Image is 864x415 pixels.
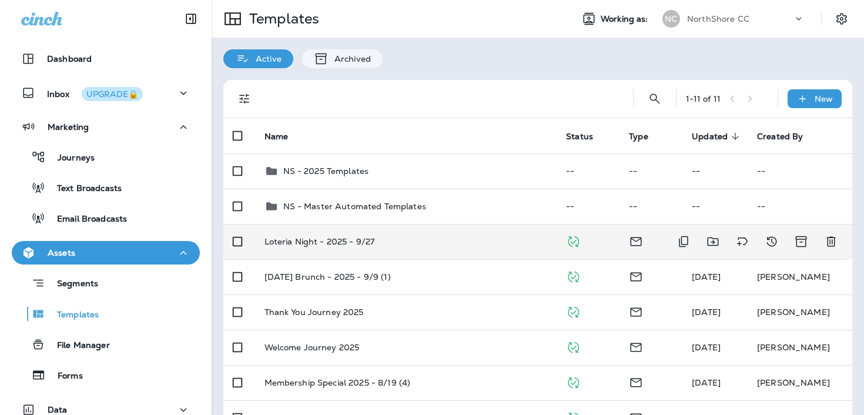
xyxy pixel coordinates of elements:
td: -- [557,153,619,189]
div: 1 - 11 of 11 [686,94,721,103]
span: Email [629,341,643,352]
button: Search Templates [643,87,667,111]
button: UPGRADE🔒 [82,87,143,101]
button: Settings [831,8,852,29]
p: Inbox [47,87,143,99]
p: Journeys [46,153,95,164]
p: Segments [45,279,98,290]
p: Text Broadcasts [45,183,122,195]
td: -- [748,189,852,224]
span: Type [629,132,648,142]
span: Published [566,270,581,281]
span: Published [566,306,581,316]
button: Journeys [12,145,200,169]
td: -- [682,189,748,224]
button: Duplicate [672,230,695,253]
p: Welcome Journey 2025 [264,343,360,352]
button: Marketing [12,115,200,139]
span: Brooks Mires [692,377,721,388]
p: Archived [329,54,371,63]
button: InboxUPGRADE🔒 [12,81,200,105]
span: Published [566,341,581,352]
p: Marketing [48,122,89,132]
p: NS - Master Automated Templates [283,202,426,211]
p: Templates [245,10,319,28]
div: UPGRADE🔒 [86,90,138,98]
p: NorthShore CC [687,14,749,24]
span: Published [566,235,581,246]
p: Loteria Night - 2025 - 9/27 [264,237,375,246]
span: Name [264,132,289,142]
p: File Manager [45,340,110,352]
span: Email [629,270,643,281]
p: Membership Special 2025 - 8/19 (4) [264,378,411,387]
button: Collapse Sidebar [175,7,207,31]
button: View Changelog [760,230,783,253]
button: Templates [12,302,200,326]
td: [PERSON_NAME] [748,259,852,294]
td: [PERSON_NAME] [748,365,852,400]
p: Thank You Journey 2025 [264,307,364,317]
span: Celeste Janson [692,272,721,282]
p: Dashboard [47,54,92,63]
td: -- [619,189,682,224]
span: Email [629,306,643,316]
p: Assets [48,248,75,257]
td: -- [682,153,748,189]
span: Created By [757,132,803,142]
span: Updated [692,131,743,142]
span: Email [629,235,643,246]
button: Filters [233,87,256,111]
p: NS - 2025 Templates [283,166,369,176]
td: -- [748,153,852,189]
span: Type [629,131,664,142]
td: -- [619,153,682,189]
button: Forms [12,363,200,387]
td: [PERSON_NAME] [748,294,852,330]
span: Created By [757,131,818,142]
span: Name [264,131,304,142]
p: Forms [46,371,83,382]
td: -- [557,189,619,224]
span: Email [629,376,643,387]
p: Active [250,54,282,63]
button: Archive [789,230,813,253]
button: Move to folder [701,230,725,253]
td: [PERSON_NAME] [748,330,852,365]
span: Brooks Mires [692,342,721,353]
button: Delete [819,230,843,253]
p: Email Broadcasts [45,214,127,225]
p: [DATE] Brunch - 2025 - 9/9 (1) [264,272,391,282]
p: New [815,94,833,103]
span: Published [566,376,581,387]
span: Status [566,131,608,142]
button: Dashboard [12,47,200,71]
span: Working as: [601,14,651,24]
div: NC [662,10,680,28]
p: Data [48,405,68,414]
button: Email Broadcasts [12,206,200,230]
p: Templates [45,310,99,321]
span: Updated [692,132,728,142]
button: Assets [12,241,200,265]
button: Text Broadcasts [12,175,200,200]
button: File Manager [12,332,200,357]
span: Status [566,132,593,142]
span: Brooks Mires [692,307,721,317]
button: Segments [12,270,200,296]
button: Add tags [731,230,754,253]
